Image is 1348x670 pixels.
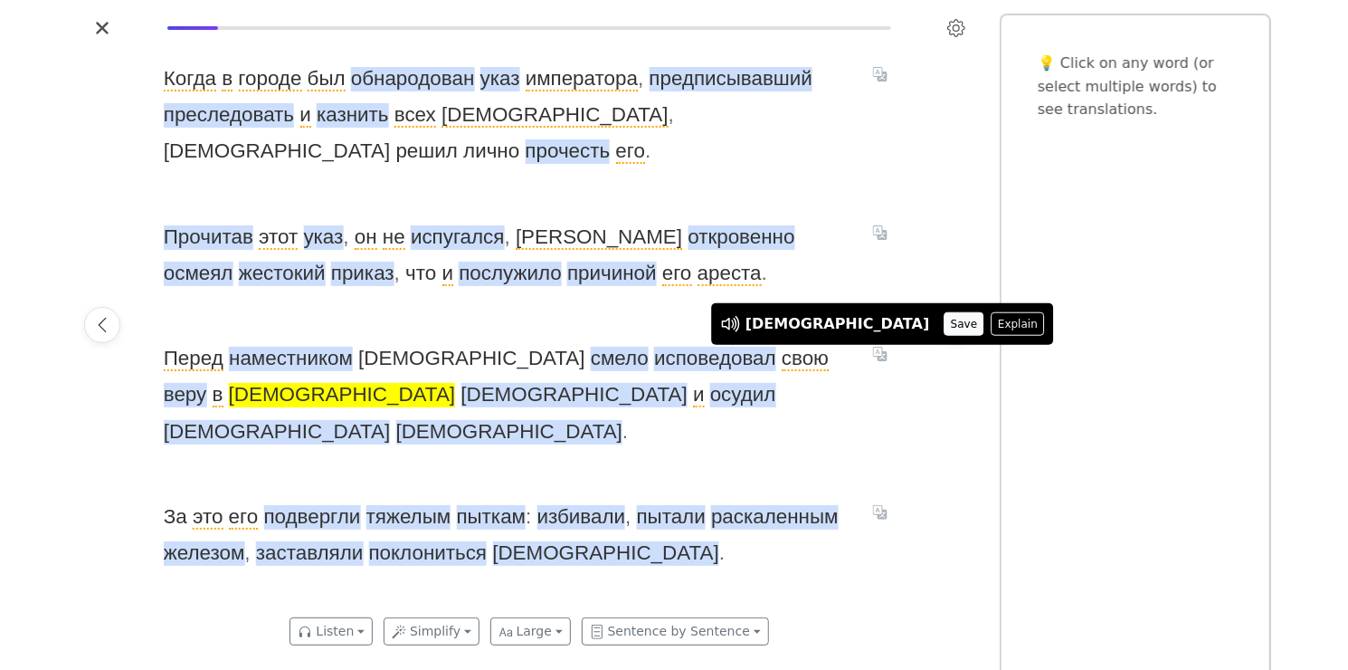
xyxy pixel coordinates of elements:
[490,617,571,646] button: Large
[992,312,1045,336] button: Explain
[463,139,519,164] span: лично
[229,383,455,407] span: [DEMOGRAPHIC_DATA]
[698,262,762,286] span: ареста
[441,103,668,128] span: [DEMOGRAPHIC_DATA]
[308,67,346,91] span: был
[405,262,436,286] span: что
[442,262,454,286] span: и
[591,347,649,371] span: смело
[164,103,294,128] span: преследовать
[638,67,643,90] span: ,
[762,262,767,284] span: .
[567,262,657,286] span: причиной
[866,221,895,243] button: Translate sentence
[582,617,769,646] button: Sentence by Sentence
[239,67,302,91] span: городе
[516,225,682,250] span: [PERSON_NAME]
[84,307,120,343] button: Previous page
[358,347,584,371] span: [DEMOGRAPHIC_DATA]
[719,541,725,564] span: .
[317,103,389,128] span: казнить
[526,139,611,164] span: прочесть
[459,262,562,286] span: послужило
[167,26,891,30] div: Reading progress
[264,505,361,530] span: подвергли
[396,420,622,445] span: [DEMOGRAPHIC_DATA]
[645,139,650,162] span: .
[461,383,688,407] span: [DEMOGRAPHIC_DATA]
[256,541,364,566] span: заставляли
[493,541,719,566] span: [DEMOGRAPHIC_DATA]
[383,225,405,250] span: не
[1038,52,1233,121] p: 💡 Click on any word (or select multiple words) to see translations.
[229,505,259,530] span: его
[411,225,505,250] span: испугался
[669,103,674,126] span: ,
[457,505,527,530] span: пыткам
[526,67,638,91] span: императора
[654,347,776,371] span: исповедовал
[688,225,795,250] span: откровенно
[164,262,233,286] span: осмеял
[505,225,510,248] span: ,
[384,617,479,646] button: Simplify
[526,505,531,528] span: :
[944,312,983,336] button: Save
[866,63,895,85] button: Translate sentence
[164,383,207,407] span: веру
[290,617,373,646] button: Listen
[710,383,776,407] span: осудил
[396,139,458,164] span: решил
[259,225,298,250] span: этот
[782,347,829,371] span: свою
[164,347,223,371] span: Перед
[245,541,251,564] span: ,
[942,14,971,43] button: Settings
[394,103,436,128] span: всех
[745,313,929,335] div: [DEMOGRAPHIC_DATA]
[355,225,377,250] span: он
[351,67,475,91] span: обнародован
[711,505,839,530] span: раскаленным
[662,262,692,286] span: его
[164,420,390,445] span: [DEMOGRAPHIC_DATA]
[164,139,390,164] span: [DEMOGRAPHIC_DATA]
[222,67,233,91] span: в
[394,262,400,284] span: ,
[164,505,187,530] span: За
[366,505,451,530] span: тяжелым
[344,225,349,248] span: ,
[239,262,326,286] span: жестокий
[331,262,394,286] span: приказ
[304,225,344,250] span: указ
[164,67,216,91] span: Когда
[369,541,488,566] span: поклониться
[625,505,631,528] span: ,
[229,347,353,371] span: наместником
[866,343,895,365] button: Translate sentence
[88,14,117,43] button: Close
[650,67,813,91] span: предписывавший
[213,383,223,407] span: в
[164,225,253,250] span: Прочитав
[622,420,628,443] span: .
[537,505,626,530] span: избивали
[164,541,245,566] span: железом
[300,103,312,128] span: и
[637,505,706,530] span: пытали
[480,67,520,91] span: указ
[866,501,895,522] button: Translate sentence
[193,505,223,530] span: это
[616,139,646,164] span: его
[693,383,705,407] span: и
